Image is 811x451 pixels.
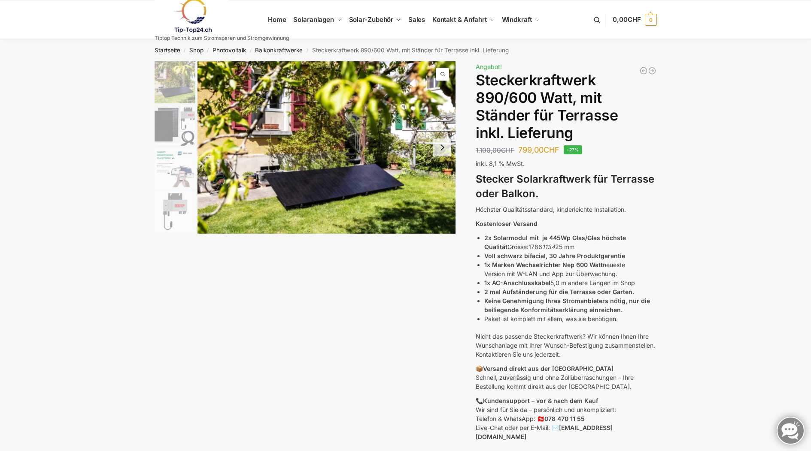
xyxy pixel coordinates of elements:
button: Next slide [433,138,451,156]
a: Balkonkraftwerk 890/600 Watt bificial Glas/Glas [639,66,648,75]
span: / [204,47,213,54]
a: Startseite [155,47,180,54]
li: Grösse: [484,233,656,251]
span: 0,00 [613,15,641,24]
strong: 1x AC-Anschlusskabel [484,279,550,286]
a: Balkonkraftwerke [255,47,303,54]
li: 5,0 m andere Längen im Shop [484,278,656,287]
bdi: 799,00 [518,145,559,154]
nav: Breadcrumb [139,39,672,61]
strong: 2 mal Aufständerung für die Terrasse oder Garten. [484,288,634,295]
span: Windkraft [502,15,532,24]
strong: Versand direkt aus der [GEOGRAPHIC_DATA] [483,365,614,372]
a: Solaranlagen [290,0,345,39]
img: H2c172fe1dfc145729fae6a5890126e09w.jpg_960x960_39c920dd-527c-43d8-9d2f-57e1d41b5fed_1445x [155,148,195,189]
img: Solaranlagen Terrasse, Garten Balkon [155,61,195,103]
li: Paket ist komplett mit allem, was sie benötigen. [484,314,656,323]
span: Kontakt & Anfahrt [432,15,487,24]
strong: Kostenloser Versand [476,220,538,227]
span: 0 [645,14,657,26]
strong: Stecker Solarkraftwerk für Terrasse oder Balkon. [476,173,654,200]
p: 📦 Schnell, zuverlässig und ohne Zollüberraschungen – Ihre Bestellung kommt direkt aus der [GEOGRA... [476,364,656,391]
strong: 078 470 11 55 [544,415,585,422]
a: aldernativ Solaranlagen 5265 web scaled scaled scaledaldernativ Solaranlagen 5265 web scaled scal... [197,61,456,233]
img: nep-microwechselrichter-600w [155,191,195,232]
span: Solaranlagen [293,15,334,24]
img: Solaranlagen Terrasse, Garten Balkon [197,61,456,233]
span: / [180,47,189,54]
p: Tiptop Technik zum Stromsparen und Stromgewinnung [155,36,289,41]
a: Sales [404,0,428,39]
strong: 30 Jahre Produktgarantie [549,252,625,259]
span: Angebot! [476,63,502,70]
span: CHF [501,146,514,154]
a: Shop [189,47,204,54]
span: inkl. 8,1 % MwSt. [476,160,525,167]
span: / [303,47,312,54]
span: -27% [564,145,582,154]
strong: Voll schwarz bifacial, [484,252,547,259]
strong: Keine Genehmigung Ihres Stromanbieters nötig, nur die beiliegende Konformitätserklärung einreichen. [484,297,650,313]
a: Balkonkraftwerk 1780 Watt mit 4 KWh Zendure Batteriespeicher Notstrom fähig [648,66,656,75]
a: Solar-Zubehör [345,0,404,39]
p: Nicht das passende Steckerkraftwerk? Wir können Ihnen Ihre Wunschanlage mit Ihrer Wunsch-Befestig... [476,332,656,359]
li: neueste Version mit W-LAN und App zur Überwachung. [484,260,656,278]
img: Balkonkraftwerk 860 [155,105,195,146]
em: 1134 [542,243,555,250]
a: Photovoltaik [213,47,246,54]
span: / [246,47,255,54]
span: CHF [628,15,641,24]
strong: 2x Solarmodul mit je 445Wp Glas/Glas höchste Qualität [484,234,626,250]
strong: Kundensupport – vor & nach dem Kauf [483,397,598,404]
span: Sales [408,15,425,24]
a: Windkraft [498,0,543,39]
a: Kontakt & Anfahrt [428,0,498,39]
span: Solar-Zubehör [349,15,394,24]
p: 📞 Wir sind für Sie da – persönlich und unkompliziert: Telefon & WhatsApp: 🇨🇭 Live-Chat oder per E... [476,396,656,441]
span: 1786 25 mm [529,243,574,250]
bdi: 1.100,00 [476,146,514,154]
a: 0,00CHF 0 [613,7,656,33]
p: Höchster Qualitätsstandard, kinderleichte Installation. [476,205,656,214]
strong: 1x Marken Wechselrichter Nep 600 Watt [484,261,603,268]
h1: Steckerkraftwerk 890/600 Watt, mit Ständer für Terrasse inkl. Lieferung [476,72,656,141]
span: CHF [544,145,559,154]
